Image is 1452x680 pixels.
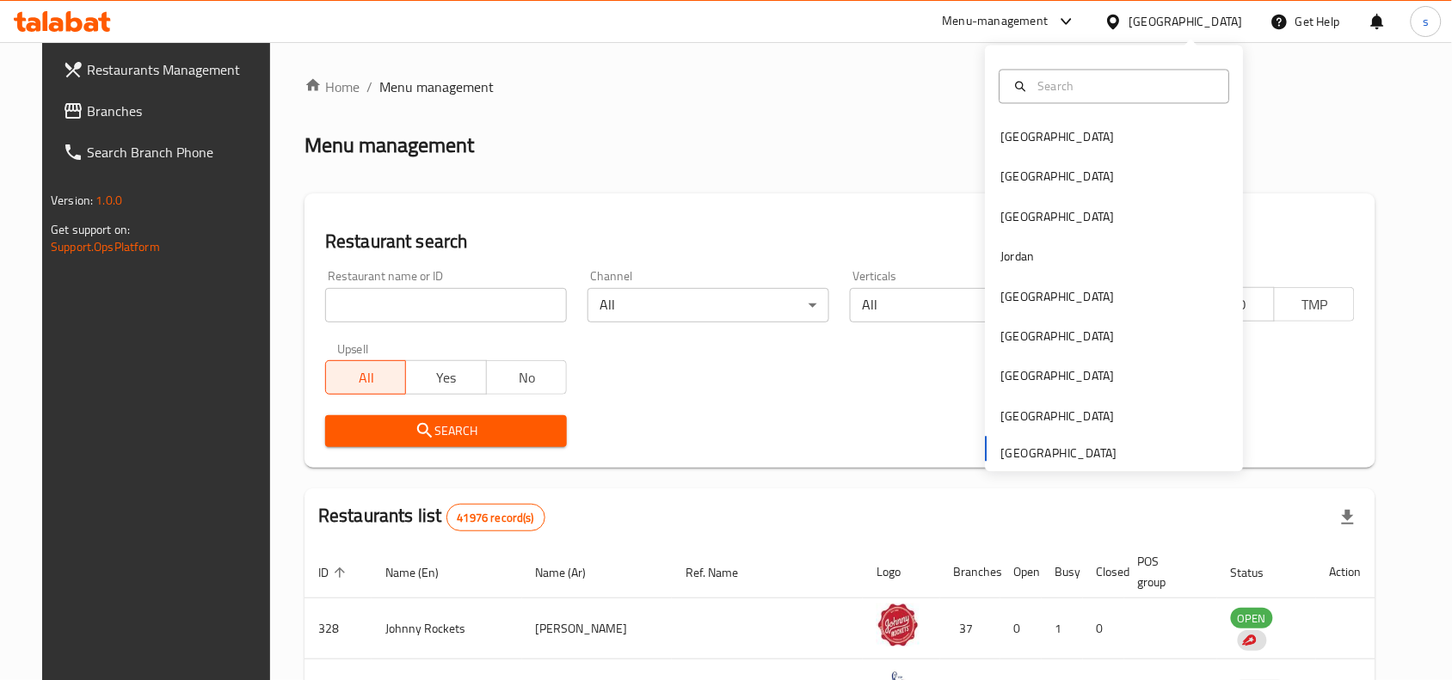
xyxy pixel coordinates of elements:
[1138,551,1197,592] span: POS group
[486,360,567,395] button: No
[305,132,474,159] h2: Menu management
[1083,546,1124,598] th: Closed
[339,420,553,442] span: Search
[1231,608,1273,628] div: OPEN
[447,510,544,526] span: 41976 record(s)
[686,562,760,583] span: Ref. Name
[1001,207,1115,226] div: [GEOGRAPHIC_DATA]
[49,90,285,132] a: Branches
[446,504,545,531] div: Total records count
[1231,562,1287,583] span: Status
[49,132,285,173] a: Search Branch Phone
[305,77,1375,97] nav: breadcrumb
[943,11,1049,32] div: Menu-management
[536,562,609,583] span: Name (Ar)
[1001,367,1115,386] div: [GEOGRAPHIC_DATA]
[1083,598,1124,659] td: 0
[877,603,920,646] img: Johnny Rockets
[405,360,486,395] button: Yes
[87,101,271,121] span: Branches
[51,236,160,258] a: Support.OpsPlatform
[413,365,479,390] span: Yes
[51,218,130,241] span: Get support on:
[1238,630,1267,651] div: Indicates that the vendor menu management has been moved to DH Catalog service
[850,288,1092,322] div: All
[1274,287,1355,322] button: TMP
[385,562,461,583] span: Name (En)
[522,598,672,659] td: [PERSON_NAME]
[1327,497,1369,538] div: Export file
[1001,168,1115,187] div: [GEOGRAPHIC_DATA]
[494,365,560,390] span: No
[1001,287,1115,306] div: [GEOGRAPHIC_DATA]
[318,503,545,531] h2: Restaurants list
[1129,12,1243,31] div: [GEOGRAPHIC_DATA]
[588,288,829,322] div: All
[1423,12,1429,31] span: s
[1231,609,1273,628] span: OPEN
[940,546,1000,598] th: Branches
[1001,407,1115,426] div: [GEOGRAPHIC_DATA]
[1001,328,1115,346] div: [GEOGRAPHIC_DATA]
[337,343,369,355] label: Upsell
[1001,128,1115,147] div: [GEOGRAPHIC_DATA]
[333,365,399,390] span: All
[940,598,1000,659] td: 37
[305,598,372,659] td: 328
[372,598,522,659] td: Johnny Rockets
[318,562,351,583] span: ID
[325,229,1355,254] h2: Restaurant search
[1042,546,1083,598] th: Busy
[325,360,406,395] button: All
[863,546,940,598] th: Logo
[1316,546,1375,598] th: Action
[51,189,93,211] span: Version:
[1241,633,1257,648] img: delivery hero logo
[49,49,285,90] a: Restaurants Management
[305,77,360,97] a: Home
[1001,248,1035,266] div: Jordan
[366,77,372,97] li: /
[379,77,494,97] span: Menu management
[325,288,567,322] input: Search for restaurant name or ID..
[87,142,271,162] span: Search Branch Phone
[1000,546,1042,598] th: Open
[1000,598,1042,659] td: 0
[325,415,567,447] button: Search
[1031,77,1219,95] input: Search
[1282,292,1348,317] span: TMP
[95,189,122,211] span: 1.0.0
[87,59,271,80] span: Restaurants Management
[1042,598,1083,659] td: 1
